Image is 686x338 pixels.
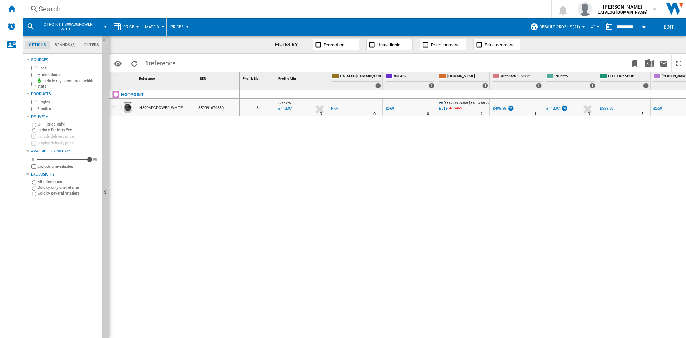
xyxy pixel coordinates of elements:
[331,105,338,112] div: N/A
[438,105,448,112] div: £519
[241,72,275,83] div: Sort None
[643,83,649,88] div: 1 offers sold by ELECTRIC SHOP
[587,18,602,36] md-menu: Currency
[561,105,568,111] img: promotionV3.png
[123,18,138,36] button: Price
[31,114,99,120] div: Delivery
[628,55,642,72] button: Bookmark this report
[31,134,36,139] input: Include delivery price
[491,72,543,90] div: APPLIANCE SHOP 1 offers sold by APPLIANCE SHOP
[588,111,590,118] div: Delivery Time : 0 day
[30,157,36,162] div: 0
[672,55,686,72] button: Maximize
[31,91,99,97] div: Products
[591,23,595,31] span: £
[484,42,515,48] span: Price decrease
[598,72,650,90] div: ELECTRIC SHOP 1 offers sold by ELECTRIC SHOP
[38,127,99,133] label: Include Delivery Fee
[170,25,184,29] span: Prices
[366,39,413,50] button: Unavailable
[540,25,580,29] span: Default profile (21)
[32,180,36,185] input: All references
[31,66,36,70] input: Sites
[652,105,662,112] div: £569
[545,105,568,112] div: £448.97
[25,41,50,49] md-tab-item: Options
[431,42,460,48] span: Price increase
[429,83,434,88] div: 1 offers sold by ARGOS
[637,19,650,32] button: Open calendar
[320,111,322,118] div: Delivery Time : 0 day
[50,41,80,49] md-tab-item: Brands (*)
[38,122,99,127] label: OFF (price only)
[141,55,179,70] span: 1
[330,72,382,90] div: CATALOG [DOMAIN_NAME] 1 offers sold by CATALOG BEKO.UK
[375,83,381,88] div: 1 offers sold by CATALOG BEKO.UK
[384,72,436,90] div: ARGOS 1 offers sold by ARGOS
[546,106,560,111] div: £448.97
[200,77,207,80] span: SKU
[138,72,197,83] div: Sort None
[439,106,448,111] div: £519
[324,42,344,48] span: Promotion
[37,78,99,89] label: Include my assortment within stats
[277,105,292,112] div: Last updated : Thursday, 21 August 2025 05:50
[197,99,239,116] div: 859991674830
[38,185,99,190] label: Sold by only one retailer
[31,141,36,146] input: Display delivery price
[473,39,520,50] button: Price decrease
[37,106,99,112] label: Bundles
[545,72,597,90] div: CURRYS 1 offers sold by CURRYS
[31,172,99,177] div: Exclusivity
[420,39,466,50] button: Price increase
[31,79,36,88] input: Include my assortment within stats
[591,18,598,36] button: £
[121,90,144,99] div: Click to filter on that brand
[198,72,239,83] div: SKU Sort None
[657,55,671,72] button: Send this report by email
[452,105,456,114] i: %
[38,191,99,196] label: Sold by several retailers
[645,59,654,68] img: excel-24x24.png
[608,74,649,80] span: ELECTRIC SHOP
[111,57,125,70] button: Options
[386,106,394,111] div: £569
[31,57,99,63] div: Sources
[536,83,542,88] div: 1 offers sold by APPLIANCE SHOP
[37,99,99,105] label: Singles
[394,74,434,80] span: ARGOS
[481,111,483,118] div: Delivery Time : 2 days
[121,72,136,83] div: Sort None
[113,18,138,36] div: Price
[655,20,683,33] button: Edit
[501,74,542,80] span: APPLIANCE SHOP
[37,134,99,139] label: Include delivery price
[32,128,36,133] input: Include Delivery Fee
[149,59,176,67] span: reference
[37,72,99,78] label: Marketplaces
[127,55,141,72] button: Reload
[598,10,647,15] b: CATALOG [DOMAIN_NAME]
[37,78,41,83] img: mysite-bg-18x18.png
[427,111,429,118] div: Delivery Time : 0 day
[240,99,275,116] div: 6
[145,25,159,29] span: Matrix
[91,157,99,162] div: 90
[492,105,514,112] div: £499.99
[507,105,514,111] img: promotionV3.png
[145,18,163,36] button: Matrix
[32,186,36,191] input: Sold by only one retailer
[530,18,583,36] div: Default profile (21)
[7,22,16,31] img: alerts-logo.svg
[653,106,662,111] div: £569
[38,18,103,36] button: HOTPOINT H899ADGPOWER WHITE
[170,18,187,36] div: Prices
[31,100,36,104] input: Singles
[37,156,90,163] md-slider: Availability
[139,100,183,116] div: H899ADGPOWER WHITE
[278,101,291,105] span: CURRYS
[37,141,99,146] label: Display delivery price
[598,3,647,10] span: [PERSON_NAME]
